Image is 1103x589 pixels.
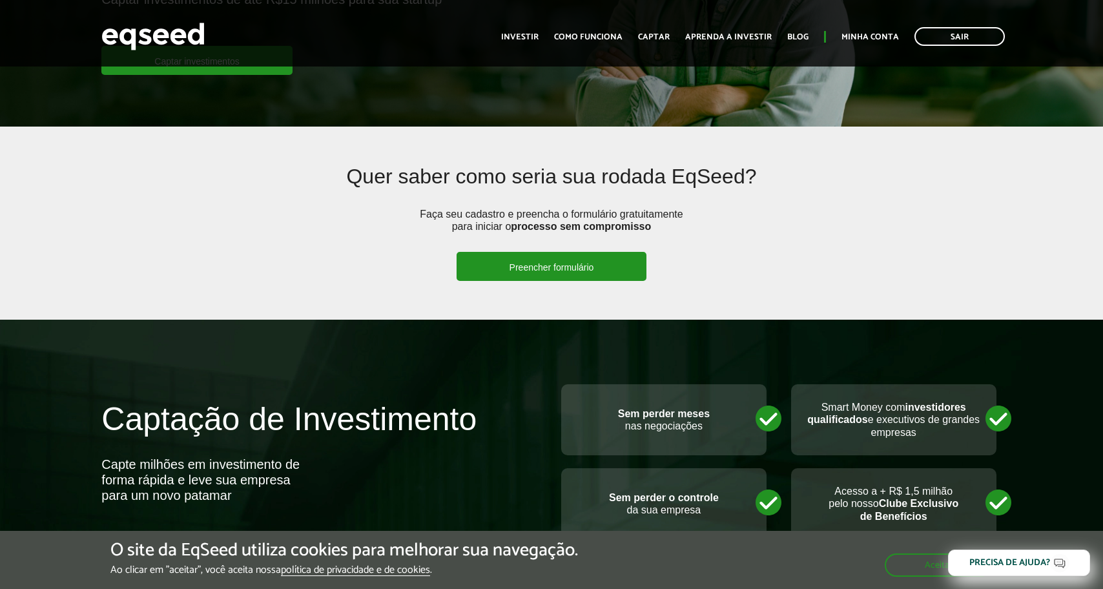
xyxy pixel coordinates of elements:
div: Capte milhões em investimento de forma rápida e leve sua empresa para um novo patamar [101,457,308,503]
a: Sair [914,27,1005,46]
a: Como funciona [554,33,623,41]
strong: Sem perder o controle [609,492,719,503]
h5: O site da EqSeed utiliza cookies para melhorar sua navegação. [110,541,578,561]
a: Aprenda a investir [685,33,772,41]
p: Ao clicar em "aceitar", você aceita nossa . [110,564,578,576]
p: Smart Money com e executivos de grandes empresas [804,401,984,439]
p: Faça seu cadastro e preencha o formulário gratuitamente para iniciar o [416,208,687,252]
a: política de privacidade e de cookies [281,565,430,576]
button: Aceitar [885,553,993,577]
a: Investir [501,33,539,41]
a: Captar [638,33,670,41]
p: da sua empresa [574,491,754,516]
a: Preencher formulário [457,252,647,281]
strong: Clube Exclusivo de Benefícios [860,498,959,521]
a: Blog [787,33,809,41]
strong: Sem perder meses [618,408,710,419]
h2: Quer saber como seria sua rodada EqSeed? [194,165,910,207]
p: nas negociações [574,408,754,432]
a: Minha conta [841,33,899,41]
h2: Captação de Investimento [101,402,542,457]
img: EqSeed [101,19,205,54]
strong: investidores qualificados [807,402,965,425]
strong: processo sem compromisso [511,221,651,232]
p: Acesso a + R$ 1,5 milhão pelo nosso [804,485,984,522]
